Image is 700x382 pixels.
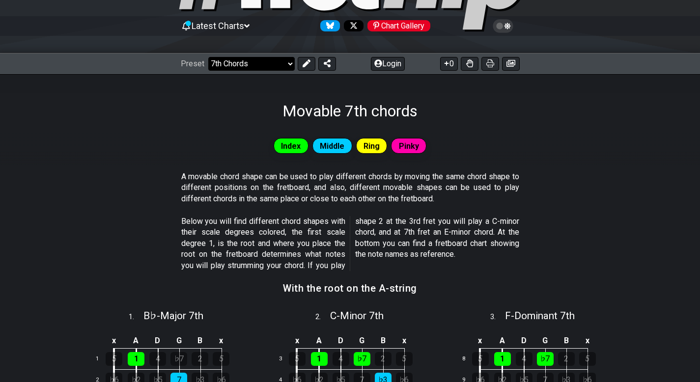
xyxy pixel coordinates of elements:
[393,332,415,349] td: x
[318,57,336,71] button: Share Preset
[211,332,232,349] td: x
[283,283,417,294] h3: With the root on the A-string
[208,57,295,71] select: Preset
[481,57,499,71] button: Print
[396,352,413,366] div: 5
[190,332,211,349] td: B
[340,20,364,31] a: Follow #fretflip at X
[456,349,480,370] td: 8
[375,352,392,366] div: 2
[556,332,577,349] td: B
[181,59,204,68] span: Preset
[125,332,147,349] td: A
[181,171,519,204] p: A movable chord shape can be used to play different chords by moving the same chord shape to diff...
[472,352,489,366] div: 5
[579,352,596,366] div: 5
[282,102,418,120] h1: Movable 7th chords
[364,20,430,31] a: #fretflip at Pinterest
[534,332,556,349] td: G
[298,57,315,71] button: Edit Preset
[516,352,532,366] div: 4
[330,332,352,349] td: D
[286,332,308,349] td: x
[320,139,344,153] span: Middle
[273,349,297,370] td: 3
[128,352,144,366] div: 1
[558,352,575,366] div: 2
[469,332,492,349] td: x
[351,332,372,349] td: G
[192,21,244,31] span: Latest Charts
[143,310,203,322] span: B♭ - Major 7th
[461,57,478,71] button: Toggle Dexterity for all fretkits
[170,352,187,366] div: ♭7
[399,139,419,153] span: Pinky
[537,352,554,366] div: ♭7
[502,57,520,71] button: Create image
[308,332,330,349] td: A
[192,352,208,366] div: 2
[371,57,405,71] button: Login
[311,352,328,366] div: 1
[367,20,430,31] div: Chart Gallery
[289,352,306,366] div: 5
[354,352,370,366] div: ♭7
[330,310,384,322] span: C - Minor 7th
[103,332,125,349] td: x
[498,22,509,30] span: Toggle light / dark theme
[333,352,349,366] div: 4
[505,310,575,322] span: F - Dominant 7th
[281,139,301,153] span: Index
[364,139,380,153] span: Ring
[213,352,229,366] div: 5
[181,216,519,271] p: Below you will find different chord shapes with their scale degrees colored, the first scale degr...
[577,332,598,349] td: x
[440,57,458,71] button: 0
[513,332,535,349] td: D
[490,312,505,323] span: 3 .
[168,332,190,349] td: G
[106,352,122,366] div: 5
[316,20,340,31] a: Follow #fretflip at Bluesky
[90,349,113,370] td: 1
[147,332,168,349] td: D
[372,332,393,349] td: B
[149,352,166,366] div: 4
[129,312,143,323] span: 1 .
[315,312,330,323] span: 2 .
[491,332,513,349] td: A
[494,352,511,366] div: 1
